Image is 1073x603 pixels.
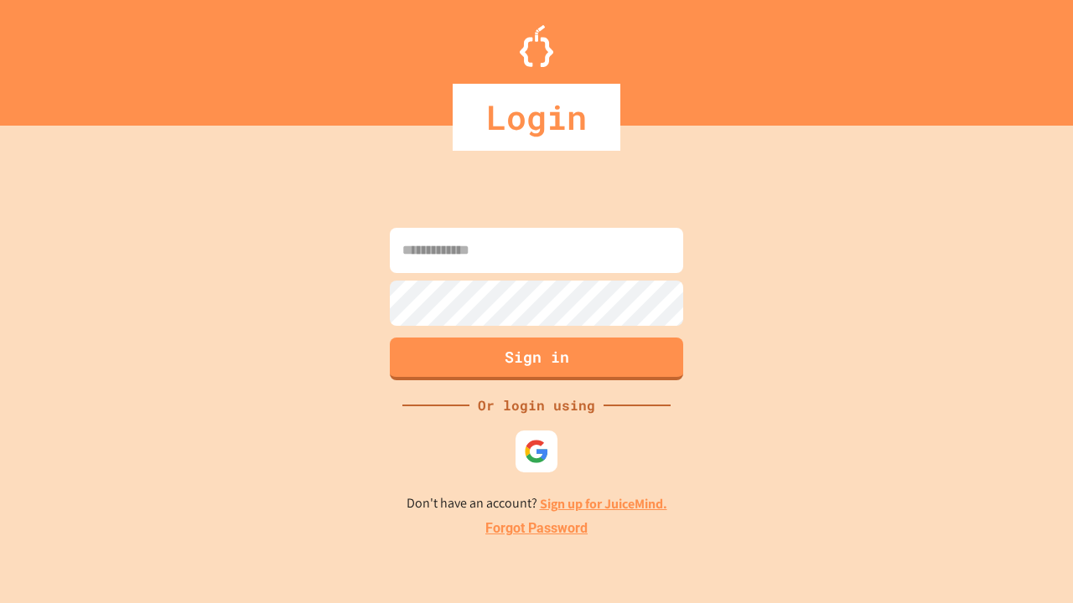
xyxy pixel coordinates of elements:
[485,518,588,539] a: Forgot Password
[407,493,667,514] p: Don't have an account?
[453,84,620,151] div: Login
[540,495,667,513] a: Sign up for JuiceMind.
[390,338,683,380] button: Sign in
[520,25,553,67] img: Logo.svg
[469,395,604,415] div: Or login using
[524,439,549,464] img: google-icon.svg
